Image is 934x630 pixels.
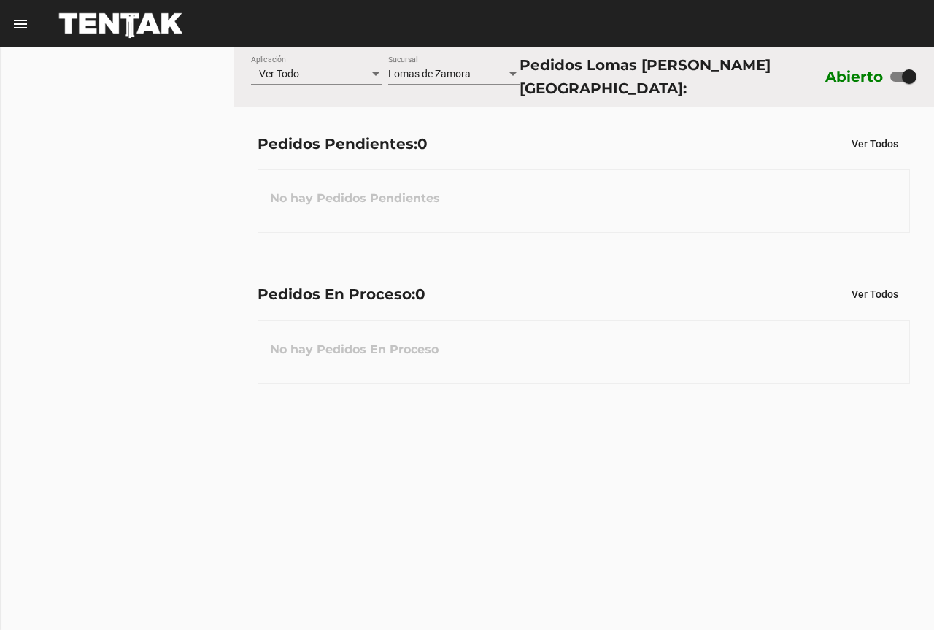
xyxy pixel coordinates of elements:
[852,138,898,150] span: Ver Todos
[258,328,450,372] h3: No hay Pedidos En Proceso
[840,131,910,157] button: Ver Todos
[258,283,425,306] div: Pedidos En Proceso:
[251,68,307,80] span: -- Ver Todo --
[852,288,898,300] span: Ver Todos
[415,285,425,303] span: 0
[258,177,452,220] h3: No hay Pedidos Pendientes
[388,68,471,80] span: Lomas de Zamora
[12,15,29,33] mat-icon: menu
[417,135,428,153] span: 0
[258,132,428,155] div: Pedidos Pendientes:
[840,281,910,307] button: Ver Todos
[520,53,819,100] div: Pedidos Lomas [PERSON_NAME][GEOGRAPHIC_DATA]:
[825,65,884,88] label: Abierto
